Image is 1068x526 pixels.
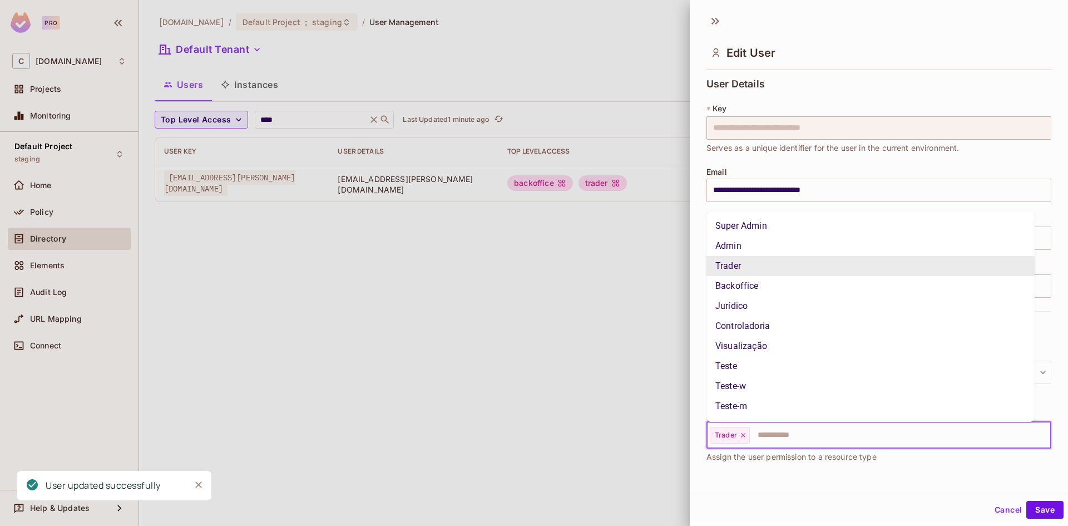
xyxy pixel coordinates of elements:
li: Teste-w [706,376,1035,396]
button: Close [190,476,207,493]
li: Backoffice [706,276,1035,296]
span: Trader [715,431,737,440]
li: Jurídico [706,296,1035,316]
li: Teste [706,356,1035,376]
span: Assign the user permission to a resource type [706,451,877,463]
li: Trader [706,256,1035,276]
span: Edit User [726,46,775,60]
span: User Details [706,78,765,90]
button: Cancel [990,501,1026,519]
div: Trader [710,427,750,444]
li: Controladoria [706,316,1035,336]
button: Save [1026,501,1064,519]
button: Close [1045,434,1047,436]
li: Super Admin [706,216,1035,236]
li: Financeiro [706,416,1035,436]
li: Visualização [706,336,1035,356]
li: Teste-m [706,396,1035,416]
li: Admin [706,236,1035,256]
span: Serves as a unique identifier for the user in the current environment. [706,142,960,154]
div: User updated successfully [46,479,161,493]
span: Email [706,168,727,176]
span: Key [713,104,726,113]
